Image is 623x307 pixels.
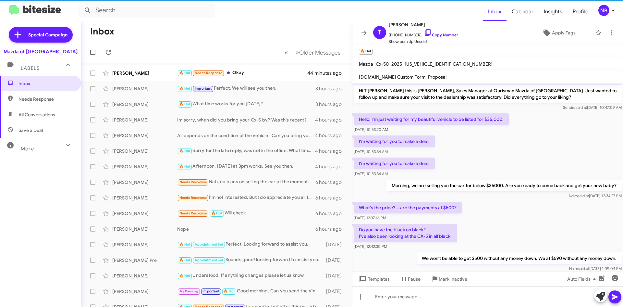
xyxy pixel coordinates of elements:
span: [DATE] 12:42:30 PM [354,244,387,249]
span: Appointment Set [195,258,223,262]
span: Important [202,289,219,293]
div: 4 hours ago [315,117,347,123]
span: Sender [DATE] 10:47:09 AM [563,105,622,110]
p: Do you have the black on black? I've also been looking at the CX-5 in all black. [354,224,457,242]
span: [PERSON_NAME] [389,21,458,29]
span: 🔥 Hot [224,289,235,293]
p: What's the price?... are the payments at $500? [354,202,462,213]
button: Auto Fields [562,273,604,285]
div: Mazda of [GEOGRAPHIC_DATA] [4,48,78,55]
p: I'm waiting for you to make a deal! [354,135,435,147]
span: Mark Inactive [439,273,467,285]
div: [PERSON_NAME] [112,132,177,139]
span: said at [578,266,589,271]
span: All Conversations [18,111,55,118]
span: 🔥 Hot [179,242,190,247]
div: Sounds good! looking forward to assist you. [177,256,323,264]
div: Understood, If anything changes please let us know. [177,272,323,279]
div: 6 hours ago [315,195,347,201]
p: I'm waiting for you to make a deal! [354,158,435,169]
span: 🔥 Hot [179,164,190,169]
div: 4 hours ago [315,132,347,139]
span: Inbox [18,80,74,87]
nav: Page navigation example [281,46,344,59]
span: [DATE] 10:53:34 AM [354,171,388,176]
div: Nope [177,226,315,232]
button: Next [292,46,344,59]
div: [DATE] [323,241,347,248]
div: [PERSON_NAME] Pre [112,257,177,263]
div: 6 hours ago [315,179,347,185]
span: [DOMAIN_NAME] Custom Form [359,74,425,80]
p: Morning, we are selling you the car for below $35000. Are you ready to come back and get your new... [386,180,622,191]
div: [PERSON_NAME] [112,210,177,217]
div: 3 hours ago [315,101,347,108]
a: Profile [568,2,593,21]
div: 44 minutes ago [308,70,347,76]
div: Nah, no plans on selling the car at the moment. [177,178,315,186]
span: Appointment Set [195,242,223,247]
a: Calendar [507,2,539,21]
span: 2025 [391,61,402,67]
span: 🔥 Hot [179,274,190,278]
span: » [296,48,299,57]
span: Needs Response [179,196,207,200]
div: [PERSON_NAME] [112,148,177,154]
div: NB [598,5,609,16]
span: Auto Fields [567,273,598,285]
div: Im sorry, when did you bring your Cx-5 by? Was this recent? [177,117,315,123]
span: 🔥 Hot [211,211,222,215]
span: said at [576,105,587,110]
span: said at [578,193,589,198]
a: Copy Number [424,32,458,37]
div: 3 hours ago [315,85,347,92]
div: [DATE] [323,273,347,279]
div: Sorry for the late reply, was not in the office, What time are you available to bring the vehicle... [177,147,315,155]
span: Proposal [428,74,446,80]
span: Templates [358,273,390,285]
button: Pause [395,273,426,285]
div: 4 hours ago [315,148,347,154]
div: Okay [177,69,308,77]
button: Apply Tags [525,27,592,39]
div: [PERSON_NAME] [112,195,177,201]
a: Insights [539,2,568,21]
button: NB [593,5,616,16]
div: Perfect! Looking forward to assist you. [177,241,323,248]
span: Pause [408,273,421,285]
div: [PERSON_NAME] [112,288,177,295]
span: Try Pausing [179,289,198,293]
span: Needs Response [179,180,207,184]
span: More [21,146,34,152]
div: [PERSON_NAME] [112,101,177,108]
p: We won't be able to get $500 without any money down. We at $590 without any money down. [417,252,622,264]
span: Naim [DATE] 12:34:27 PM [569,193,622,198]
div: [PERSON_NAME] [112,226,177,232]
div: [PERSON_NAME] [112,70,177,76]
div: Good morning, Can you send the Vin and miles to your vehicle? [177,288,323,295]
span: Older Messages [299,49,340,56]
p: Hello! I'm just waiting for my beautiful vehicle to be listed for $35,000! [354,113,509,125]
div: [PERSON_NAME] [112,163,177,170]
span: 🔥 Hot [179,258,190,262]
span: [PHONE_NUMBER] [389,29,458,38]
span: Mazda [359,61,373,67]
span: 🔥 Hot [179,149,190,153]
small: 🔥 Hot [359,49,373,55]
div: [DATE] [323,288,347,295]
span: « [285,48,288,57]
span: Naim [DATE] 1:09:04 PM [569,266,622,271]
span: [DATE] 12:37:16 PM [354,215,386,220]
span: Labels [21,65,40,71]
span: Save a Deal [18,127,43,134]
span: 🔥 Hot [179,86,190,91]
div: 6 hours ago [315,226,347,232]
button: Previous [281,46,292,59]
p: Hi T'[PERSON_NAME] this is [PERSON_NAME], Sales Manager at Ourisman Mazda of [GEOGRAPHIC_DATA]. J... [354,85,622,103]
div: [PERSON_NAME] [112,273,177,279]
span: Needs Response [18,96,74,102]
button: Templates [352,273,395,285]
div: Perfect. We will see you then. [177,85,315,92]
